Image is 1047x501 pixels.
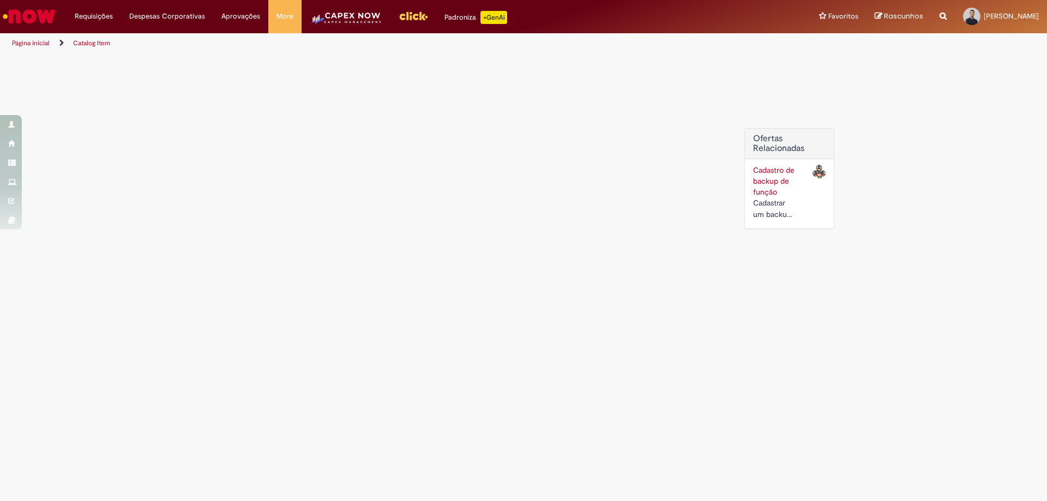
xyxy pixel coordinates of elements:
ul: Trilhas de página [8,33,690,53]
a: Cadastro de backup de função [753,165,795,197]
div: Ofertas Relacionadas [744,128,834,229]
div: Cadastrar um backup para as suas funções no portal Now [753,197,796,220]
div: Padroniza [444,11,507,24]
img: CapexLogo5.png [310,11,382,33]
img: Cadastro de backup de função [813,165,826,178]
a: Catalog Item [73,39,110,47]
span: Rascunhos [884,11,923,21]
span: Favoritos [828,11,858,22]
img: click_logo_yellow_360x200.png [399,8,428,24]
p: +GenAi [480,11,507,24]
a: Rascunhos [875,11,923,22]
span: More [276,11,293,22]
img: ServiceNow [1,5,57,27]
a: Página inicial [12,39,50,47]
span: [PERSON_NAME] [984,11,1039,21]
span: Requisições [75,11,113,22]
span: Aprovações [221,11,260,22]
span: Despesas Corporativas [129,11,205,22]
h2: Ofertas Relacionadas [753,134,826,153]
